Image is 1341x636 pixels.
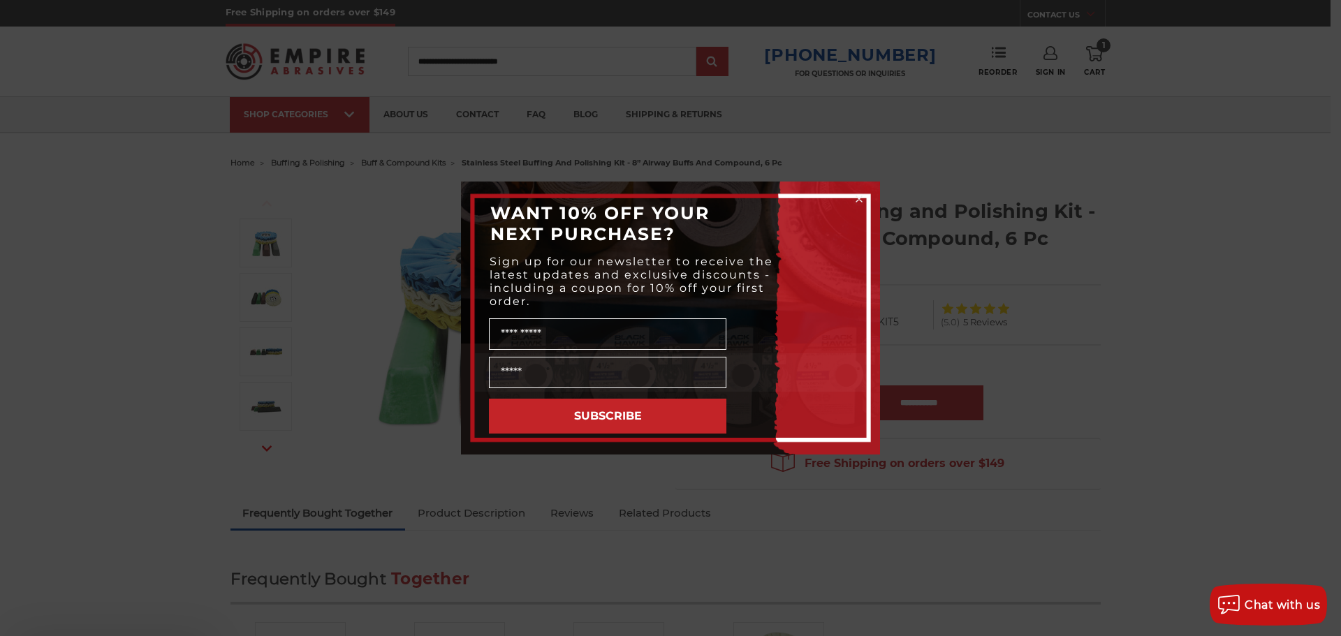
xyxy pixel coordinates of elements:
[490,255,773,308] span: Sign up for our newsletter to receive the latest updates and exclusive discounts - including a co...
[489,399,726,434] button: SUBSCRIBE
[852,192,866,206] button: Close dialog
[490,202,710,244] span: WANT 10% OFF YOUR NEXT PURCHASE?
[1210,584,1327,626] button: Chat with us
[489,357,726,388] input: Email
[1245,598,1320,612] span: Chat with us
